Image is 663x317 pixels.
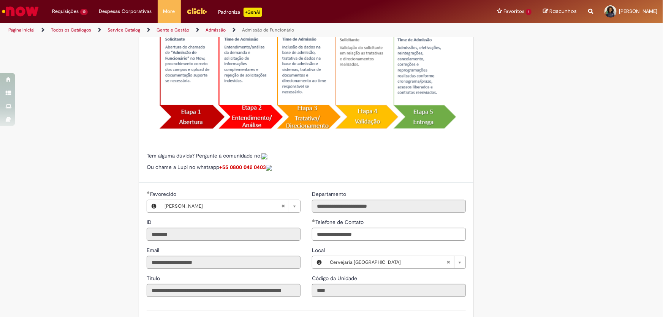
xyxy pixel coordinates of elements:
a: Service Catalog [108,27,140,33]
span: 1 [526,9,532,15]
label: Somente leitura - Departamento [312,190,348,198]
span: Cervejaria [GEOGRAPHIC_DATA] [330,256,446,268]
a: Gente e Gestão [157,27,189,33]
span: Despesas Corporativas [99,8,152,15]
p: Tem alguma dúvida? Pergunte à comunidade no: [147,152,466,159]
img: sys_attachment.do [261,153,267,159]
a: Rascunhos [543,8,577,15]
label: Somente leitura - Código da Unidade [312,274,359,282]
span: Favoritos [503,8,524,15]
abbr: Limpar campo Local [443,256,454,268]
span: More [163,8,175,15]
span: Rascunhos [549,8,577,15]
a: [PERSON_NAME]Limpar campo Favorecido [161,200,300,212]
input: ID [147,228,301,241]
label: Somente leitura - ID [147,218,153,226]
span: Necessários - Favorecido [150,191,178,197]
span: Obrigatório Preenchido [312,219,315,222]
span: Obrigatório Preenchido [147,191,150,194]
span: [PERSON_NAME] [619,8,657,14]
p: +GenAi [244,8,262,17]
label: Somente leitura - Email [147,246,161,254]
input: Departamento [312,200,466,213]
label: Somente leitura - Título [147,274,161,282]
img: sys_attachment.do [266,165,272,171]
img: ServiceNow [1,4,40,19]
a: Admissão de Funcionário [242,27,294,33]
span: Local [312,247,326,254]
a: +55 0800 042 0403 [219,164,272,170]
a: Cervejaria [GEOGRAPHIC_DATA]Limpar campo Local [326,256,465,268]
span: Telefone de Contato [315,219,365,226]
a: Todos os Catálogos [51,27,91,33]
span: 12 [80,9,88,15]
a: Colabora [261,152,267,159]
abbr: Limpar campo Favorecido [277,200,289,212]
span: Somente leitura - ID [147,219,153,226]
input: Código da Unidade [312,284,466,297]
a: Admissão [206,27,226,33]
p: Ou chame a Lupi no whatsapp [147,163,466,171]
img: click_logo_yellow_360x200.png [187,5,207,17]
ul: Trilhas de página [6,23,436,37]
a: Página inicial [8,27,35,33]
input: Email [147,256,301,269]
input: Título [147,284,301,297]
span: Somente leitura - Departamento [312,191,348,197]
button: Favorecido, Visualizar este registro Thamara Novais De Almeida [147,200,161,212]
div: Padroniza [218,8,262,17]
span: [PERSON_NAME] [165,200,281,212]
input: Telefone de Contato [312,228,466,241]
button: Local, Visualizar este registro Cervejaria Rio de Janeiro [312,256,326,268]
span: Requisições [52,8,79,15]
